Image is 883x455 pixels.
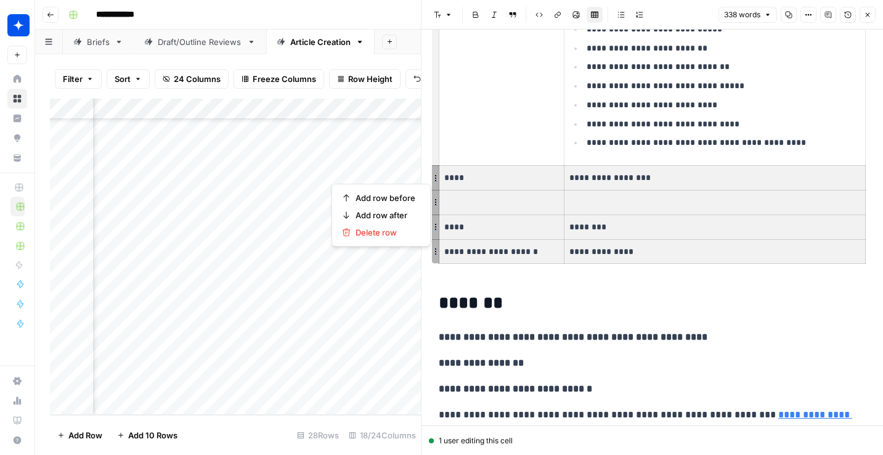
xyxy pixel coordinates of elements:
span: Delete row [356,226,415,239]
span: Row Height [348,73,393,85]
a: Usage [7,391,27,411]
button: 338 words [718,7,777,23]
span: Filter [63,73,83,85]
span: 24 Columns [174,73,221,85]
button: Help + Support [7,430,27,450]
button: Workspace: Wiz [7,10,27,41]
div: 28 Rows [292,425,344,445]
a: Home [7,69,27,89]
a: Briefs [63,30,134,54]
div: 18/24 Columns [344,425,421,445]
a: Settings [7,371,27,391]
button: 24 Columns [155,69,229,89]
button: Add 10 Rows [110,425,185,445]
button: Filter [55,69,102,89]
span: Add Row [68,429,102,441]
span: Freeze Columns [253,73,316,85]
button: Add Row [50,425,110,445]
button: Sort [107,69,150,89]
div: 1 user editing this cell [429,435,876,446]
div: Briefs [87,36,110,48]
span: Add 10 Rows [128,429,177,441]
a: Browse [7,89,27,109]
button: Freeze Columns [234,69,324,89]
a: Article Creation [266,30,375,54]
img: Wiz Logo [7,14,30,36]
div: Draft/Outline Reviews [158,36,242,48]
a: Your Data [7,148,27,168]
span: Sort [115,73,131,85]
button: Row Height [329,69,401,89]
a: Draft/Outline Reviews [134,30,266,54]
a: Opportunities [7,128,27,148]
a: Insights [7,109,27,128]
span: 338 words [724,9,760,20]
span: Add row after [356,209,415,221]
div: Article Creation [290,36,351,48]
span: Add row before [356,192,415,204]
a: Learning Hub [7,411,27,430]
